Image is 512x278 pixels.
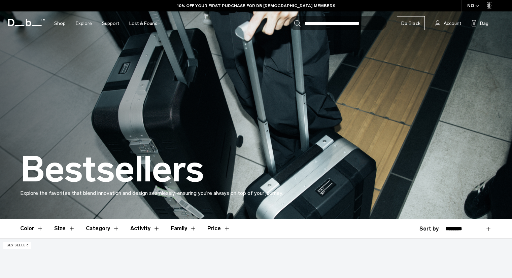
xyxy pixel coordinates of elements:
[20,219,43,238] button: Toggle Filter
[76,11,92,35] a: Explore
[49,11,163,35] nav: Main Navigation
[171,219,197,238] button: Toggle Filter
[130,219,160,238] button: Toggle Filter
[54,11,66,35] a: Shop
[444,20,461,27] span: Account
[177,3,335,9] a: 10% OFF YOUR FIRST PURCHASE FOR DB [DEMOGRAPHIC_DATA] MEMBERS
[86,219,120,238] button: Toggle Filter
[20,150,204,189] h1: Bestsellers
[480,20,488,27] span: Bag
[397,16,425,30] a: Db Black
[129,11,158,35] a: Lost & Found
[471,19,488,27] button: Bag
[435,19,461,27] a: Account
[207,219,230,238] button: Toggle Price
[102,11,119,35] a: Support
[3,242,31,249] p: Bestseller
[20,190,283,196] span: Explore the favorites that blend innovation and design seamlessly, ensuring you're always on top ...
[54,219,75,238] button: Toggle Filter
